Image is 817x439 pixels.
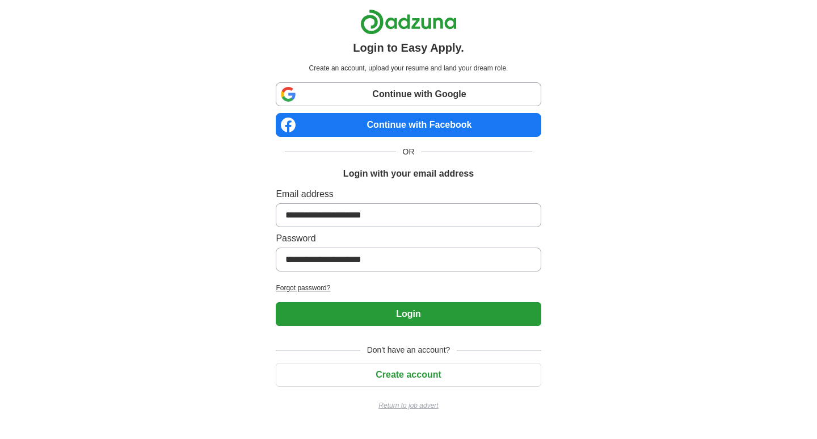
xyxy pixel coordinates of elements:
[276,363,541,387] button: Create account
[360,9,457,35] img: Adzuna logo
[343,167,474,181] h1: Login with your email address
[360,344,457,356] span: Don't have an account?
[276,400,541,411] a: Return to job advert
[276,370,541,379] a: Create account
[353,39,464,56] h1: Login to Easy Apply.
[276,82,541,106] a: Continue with Google
[278,63,538,73] p: Create an account, upload your resume and land your dream role.
[276,113,541,137] a: Continue with Facebook
[276,187,541,201] label: Email address
[276,283,541,293] a: Forgot password?
[276,302,541,326] button: Login
[396,146,422,158] span: OR
[276,232,541,245] label: Password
